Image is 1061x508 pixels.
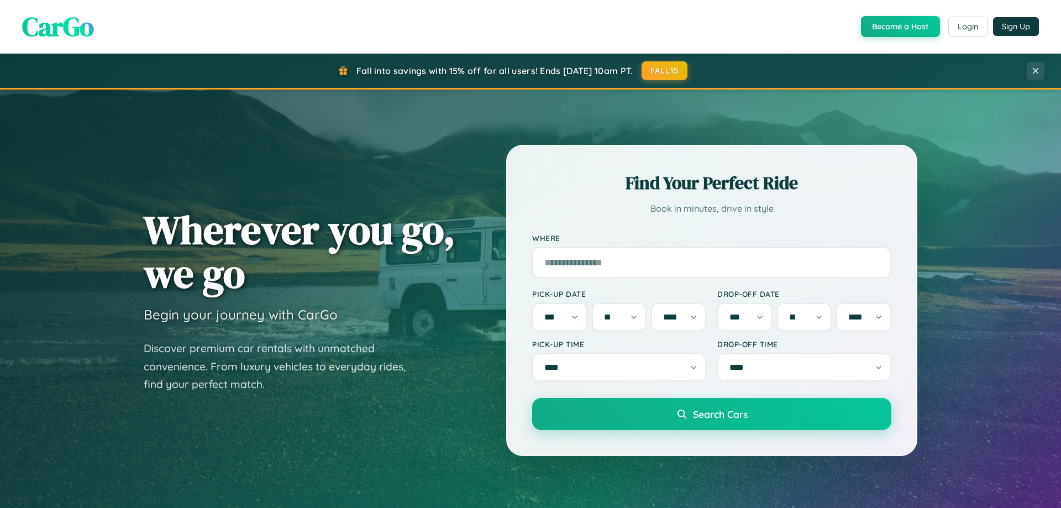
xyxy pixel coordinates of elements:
h3: Begin your journey with CarGo [144,306,338,323]
button: Sign Up [993,17,1039,36]
p: Book in minutes, drive in style [532,201,891,217]
span: Fall into savings with 15% off for all users! Ends [DATE] 10am PT. [356,65,633,76]
label: Pick-up Time [532,339,706,349]
label: Pick-up Date [532,289,706,298]
h2: Find Your Perfect Ride [532,171,891,195]
button: Become a Host [861,16,940,37]
h1: Wherever you go, we go [144,208,455,295]
button: Search Cars [532,398,891,430]
label: Where [532,233,891,243]
span: CarGo [22,8,94,45]
button: Login [948,17,988,36]
p: Discover premium car rentals with unmatched convenience. From luxury vehicles to everyday rides, ... [144,339,420,394]
span: Search Cars [693,408,748,420]
label: Drop-off Time [717,339,891,349]
label: Drop-off Date [717,289,891,298]
button: FALL15 [642,61,688,80]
